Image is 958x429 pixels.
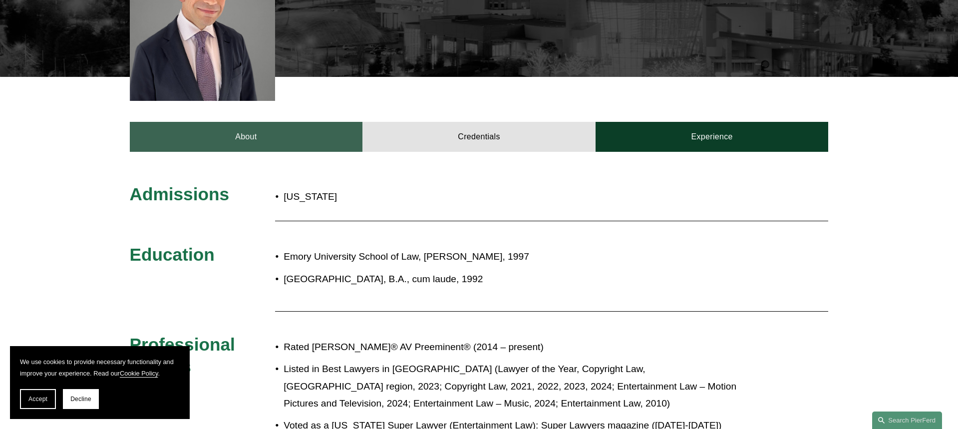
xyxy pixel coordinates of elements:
[28,396,47,403] span: Accept
[10,346,190,419] section: Cookie banner
[362,122,596,152] a: Credentials
[284,271,741,288] p: [GEOGRAPHIC_DATA], B.A., cum laude, 1992
[130,184,229,204] span: Admissions
[63,389,99,409] button: Decline
[872,412,942,429] a: Search this site
[120,370,158,377] a: Cookie Policy
[130,245,215,264] span: Education
[20,389,56,409] button: Accept
[130,122,363,152] a: About
[596,122,829,152] a: Experience
[20,356,180,379] p: We use cookies to provide necessary functionality and improve your experience. Read our .
[284,248,741,266] p: Emory University School of Law, [PERSON_NAME], 1997
[284,188,537,206] p: [US_STATE]
[284,361,741,413] p: Listed in Best Lawyers in [GEOGRAPHIC_DATA] (Lawyer of the Year, Copyright Law, [GEOGRAPHIC_DATA]...
[130,335,240,376] span: Professional Honors
[284,339,741,356] p: Rated [PERSON_NAME]® AV Preeminent® (2014 – present)
[70,396,91,403] span: Decline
